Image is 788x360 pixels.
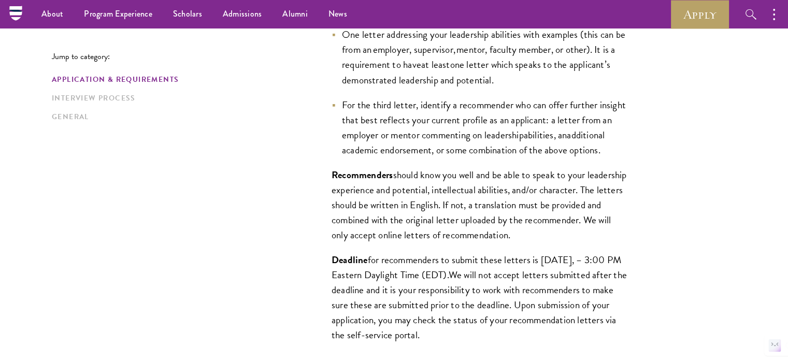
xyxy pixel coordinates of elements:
[421,57,450,72] span: at least
[342,97,626,142] span: For the third letter, identify a recommender who can offer further insight that best reflects you...
[332,267,627,342] span: We will not accept letters submitted after the deadline and it is your responsibility to work wit...
[342,27,625,72] span: One letter addressing your leadership abilities with examples (this can be from an employer, supe...
[332,252,621,282] span: for recommenders to submit these letters is [DATE], – 3:00 PM Eastern Daylight Time (EDT)
[332,167,626,242] span: should know you well and be able to speak to your leadership experience and potential, intellectu...
[52,52,269,61] p: Jump to category:
[52,93,263,104] a: Interview Process
[342,57,610,87] span: one letter which speaks to the applicant’s demonstrated leadership and potential.
[52,74,263,85] a: Application & Requirements
[52,111,263,122] a: General
[342,127,605,157] span: additional academic endorsement, or some combination of the above options.
[332,167,393,182] span: Recommenders
[447,267,448,282] span: .
[524,127,567,142] span: abilities, an
[332,252,368,267] span: Deadline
